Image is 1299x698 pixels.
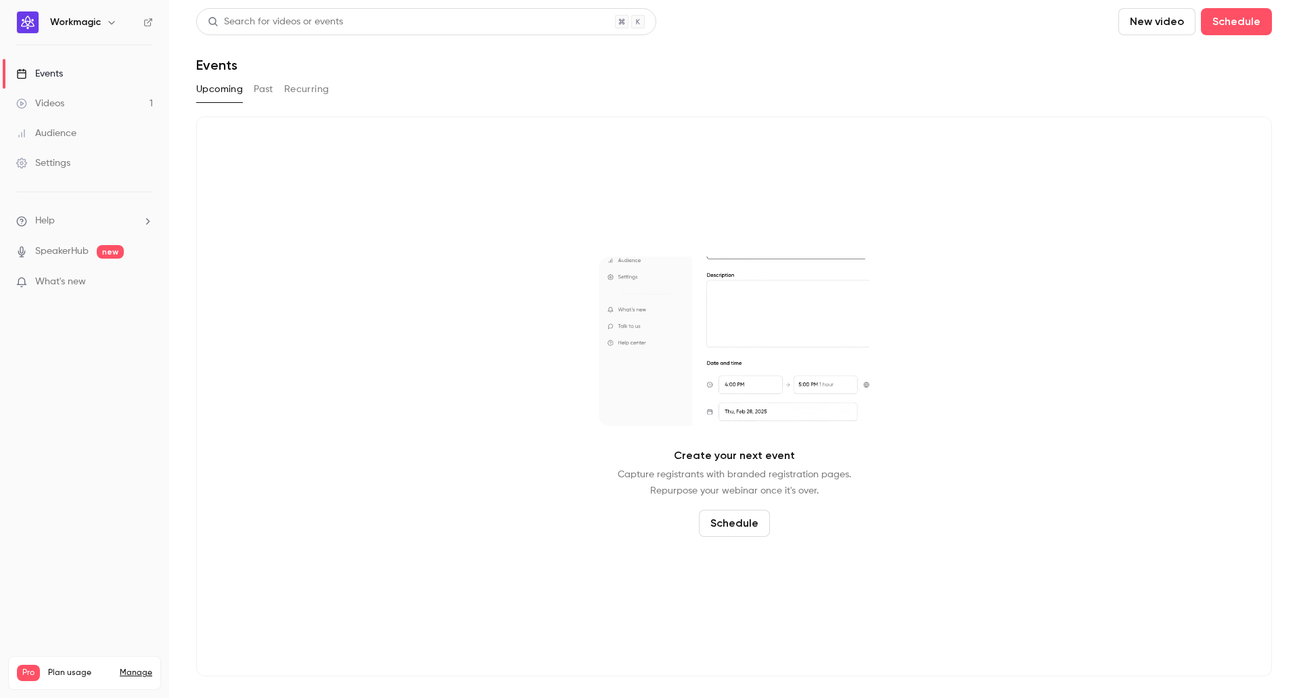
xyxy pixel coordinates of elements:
div: Events [16,67,63,81]
h1: Events [196,57,237,73]
div: Videos [16,97,64,110]
button: Schedule [699,510,770,537]
span: What's new [35,275,86,289]
span: Plan usage [48,668,112,678]
button: Schedule [1201,8,1272,35]
img: Workmagic [17,12,39,33]
span: new [97,245,124,259]
button: New video [1118,8,1195,35]
button: Recurring [284,79,329,100]
button: Upcoming [196,79,243,100]
div: Audience [16,127,76,140]
div: Settings [16,156,70,170]
div: Search for videos or events [208,15,343,29]
button: Past [254,79,273,100]
a: Manage [120,668,152,678]
p: Create your next event [674,448,795,464]
li: help-dropdown-opener [16,214,153,228]
span: Pro [17,665,40,681]
h6: Workmagic [50,16,101,29]
span: Help [35,214,55,228]
a: SpeakerHub [35,244,89,259]
p: Capture registrants with branded registration pages. Repurpose your webinar once it's over. [618,466,851,499]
